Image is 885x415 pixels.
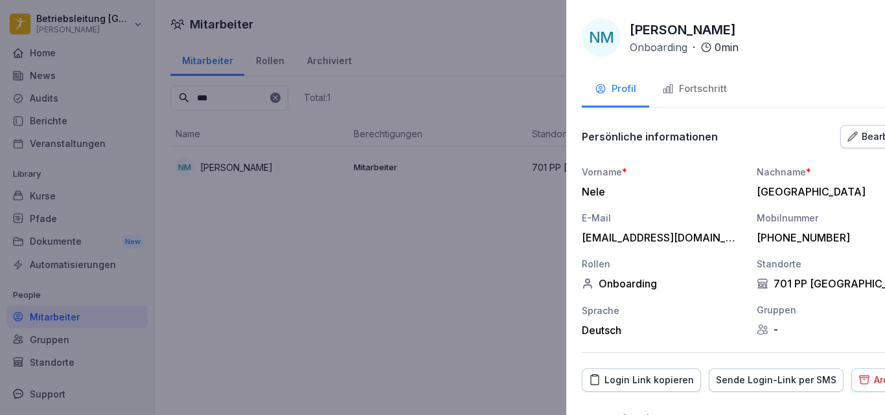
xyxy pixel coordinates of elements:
p: [PERSON_NAME] [630,20,736,39]
div: Sprache [582,304,744,317]
div: Nele [582,185,737,198]
div: NM [582,18,621,57]
div: Deutsch [582,324,744,337]
div: Rollen [582,257,744,271]
button: Login Link kopieren [582,368,701,392]
div: Onboarding [582,277,744,290]
button: Sende Login-Link per SMS [709,368,844,392]
p: Persönliche informationen [582,130,718,143]
div: Profil [595,82,636,96]
div: Login Link kopieren [589,373,694,387]
button: Fortschritt [649,73,740,107]
div: · [630,39,739,55]
div: Vorname [582,165,744,179]
p: 0 min [715,39,739,55]
div: Fortschritt [662,82,727,96]
p: Onboarding [630,39,687,55]
button: Profil [582,73,649,107]
div: [EMAIL_ADDRESS][DOMAIN_NAME] [582,231,737,244]
div: E-Mail [582,211,744,225]
div: Sende Login-Link per SMS [716,373,836,387]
